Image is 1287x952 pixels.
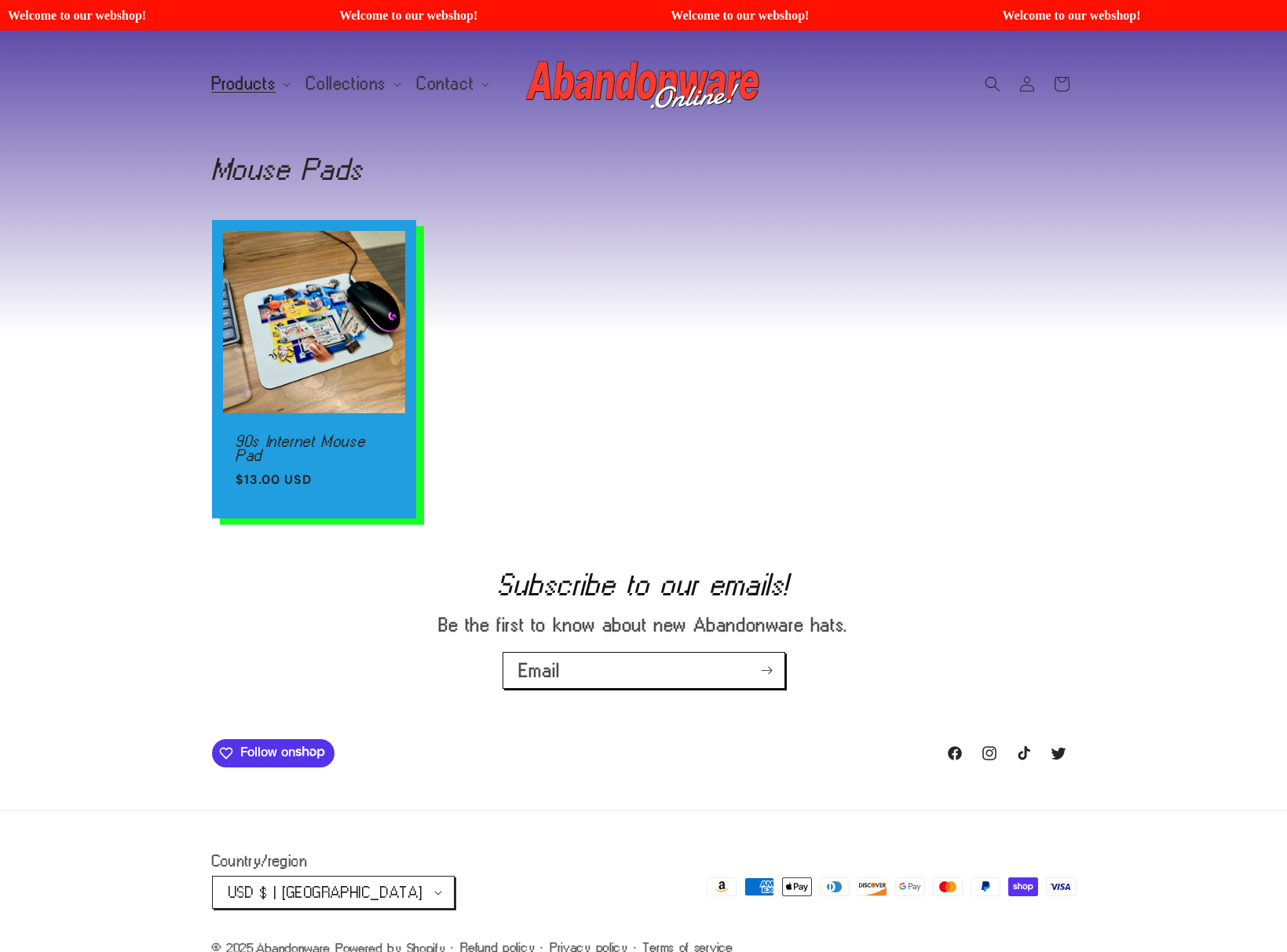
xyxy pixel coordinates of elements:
[335,8,646,23] span: Welcome to our webshop!
[417,77,474,91] span: Contact
[71,572,1216,597] h2: Subscribe to our emails!
[526,53,762,115] img: Abandonware
[667,8,978,23] span: Welcome to our webshop!
[212,853,455,869] h2: Country/region
[236,434,393,462] a: 90s Internet Mouse Pad
[306,77,386,91] span: Collections
[408,68,495,101] summary: Contact
[520,46,767,121] a: Abandonware
[4,8,315,23] span: Welcome to our webshop!
[975,67,1010,101] summary: Search
[503,653,784,688] input: Email
[203,68,298,101] summary: Products
[212,156,1076,181] h1: Mouse Pads
[297,68,408,101] summary: Collections
[229,884,423,900] span: USD $ | [GEOGRAPHIC_DATA]
[369,613,919,636] p: Be the first to know about new Abandonware hats.
[212,876,455,909] button: USD $ | [GEOGRAPHIC_DATA]
[750,652,784,689] button: Subscribe
[212,77,276,91] span: Products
